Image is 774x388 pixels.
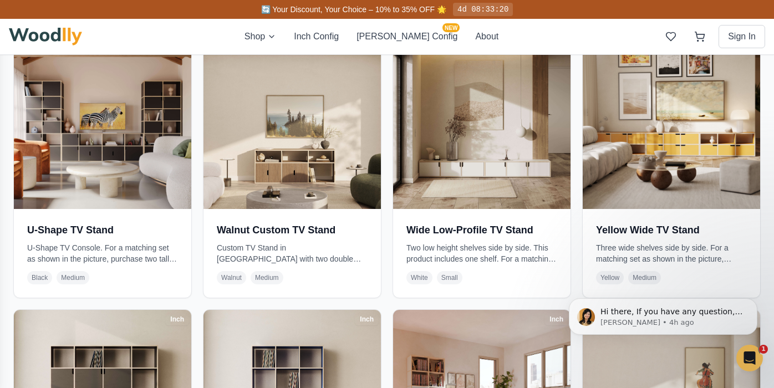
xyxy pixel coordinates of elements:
[357,30,457,43] button: [PERSON_NAME] ConfigNEW
[406,222,557,238] h3: Wide Low-Profile TV Stand
[355,313,379,325] div: Inch
[736,345,763,371] iframe: Intercom live chat
[294,30,339,43] button: Inch Config
[544,313,568,325] div: Inch
[9,28,82,45] img: Woodlly
[261,5,446,14] span: 🔄 Your Discount, Your Choice – 10% to 35% OFF 🌟
[27,271,52,284] span: Black
[596,222,747,238] h3: Yellow Wide TV Stand
[203,32,381,209] img: Walnut Custom TV Stand
[437,271,462,284] span: Small
[27,242,178,264] p: U-Shape TV Console. For a matching set as shown in the picture, purchase two tall shelves and one...
[596,271,624,284] span: Yellow
[27,222,178,238] h3: U-Shape TV Stand
[406,271,432,284] span: White
[14,32,191,209] img: U-Shape TV Stand
[57,271,89,284] span: Medium
[628,271,661,284] span: Medium
[596,242,747,264] p: Three wide shelves side by side. For a matching set as shown in the picture, design and purchase ...
[217,271,246,284] span: Walnut
[719,25,765,48] button: Sign In
[217,242,368,264] p: Custom TV Stand in [GEOGRAPHIC_DATA] with two double doors
[406,242,557,264] p: Two low height shelves side by side. This product includes one shelf. For a matching set as shown...
[165,313,189,325] div: Inch
[759,345,768,354] span: 1
[583,32,760,209] img: Yellow Wide TV Stand
[245,30,276,43] button: Shop
[475,30,498,43] button: About
[552,275,774,358] iframe: To enrich screen reader interactions, please activate Accessibility in Grammarly extension settings
[442,23,460,32] span: NEW
[217,222,368,238] h3: Walnut Custom TV Stand
[251,271,283,284] span: Medium
[453,3,513,16] div: 4d 08:33:20
[393,32,571,209] img: Wide Low-Profile TV Stand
